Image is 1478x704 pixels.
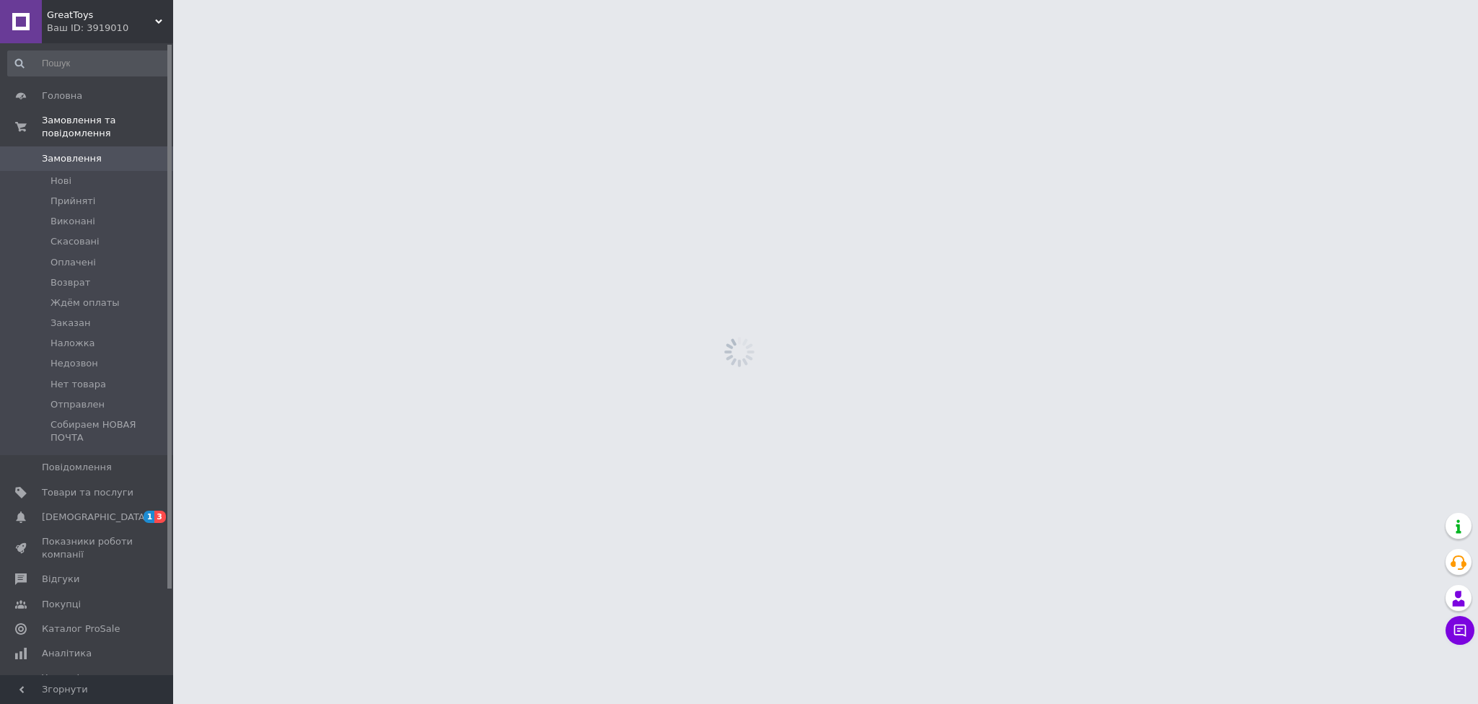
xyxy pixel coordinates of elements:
span: Товари та послуги [42,486,133,499]
span: Наложка [50,337,95,350]
span: Возврат [50,276,90,289]
span: Відгуки [42,573,79,586]
span: Нет товара [50,378,106,391]
span: Собираем НОВАЯ ПОЧТА [50,418,169,444]
span: Показники роботи компанії [42,535,133,561]
span: Аналітика [42,647,92,660]
span: Нові [50,175,71,188]
span: Покупці [42,598,81,611]
span: Повідомлення [42,461,112,474]
span: Недозвон [50,357,98,370]
span: Отправлен [50,398,105,411]
input: Пошук [7,50,170,76]
span: Головна [42,89,82,102]
span: 1 [144,511,155,523]
span: Прийняті [50,195,95,208]
span: Замовлення та повідомлення [42,114,173,140]
span: Ждём оплаты [50,296,120,309]
span: GreatToys [47,9,155,22]
span: Скасовані [50,235,100,248]
span: 3 [154,511,166,523]
span: Виконані [50,215,95,228]
button: Чат з покупцем [1446,616,1474,645]
span: Заказан [50,317,91,330]
span: Замовлення [42,152,102,165]
span: [DEMOGRAPHIC_DATA] [42,511,149,524]
div: Ваш ID: 3919010 [47,22,173,35]
span: Каталог ProSale [42,622,120,635]
span: Управління сайтом [42,672,133,698]
span: Оплачені [50,256,96,269]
